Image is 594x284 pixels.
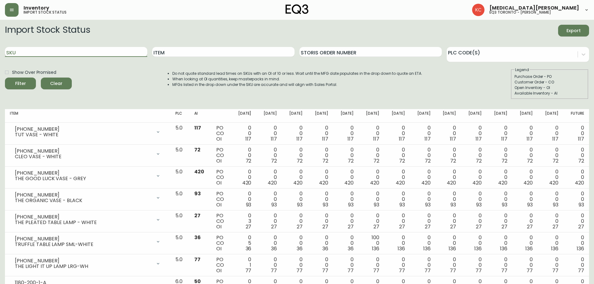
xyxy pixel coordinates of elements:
span: 420 [293,179,303,186]
span: 77 [194,256,200,263]
span: 77 [450,267,456,274]
div: 0 0 [261,191,277,208]
th: [DATE] [359,109,384,123]
div: 0 0 [287,169,303,186]
div: 0 0 [389,125,405,142]
div: 0 0 [492,191,507,208]
div: 0 0 [517,257,533,273]
div: 0 0 [543,257,558,273]
div: 0 0 [440,257,456,273]
div: 0 0 [389,257,405,273]
th: [DATE] [435,109,461,123]
div: 0 0 [440,169,456,186]
div: [PHONE_NUMBER]THE ORGANIC VASE - BLACK [10,191,166,205]
span: 77 [245,267,252,274]
span: 420 [523,179,533,186]
h5: eq3 toronto - [PERSON_NAME] [489,11,551,14]
td: 5.0 [170,232,189,254]
div: 0 0 [440,147,456,164]
div: 0 0 [338,125,354,142]
span: 420 [549,179,558,186]
span: OI [216,157,222,164]
span: 136 [398,245,405,252]
div: 0 0 [389,191,405,208]
span: OI [216,179,222,186]
span: 93 [476,201,482,208]
div: [PHONE_NUMBER]THE GOOD LUCK VASE - GREY [10,169,166,183]
td: 5.0 [170,145,189,167]
img: 6487344ffbf0e7f3b216948508909409 [472,4,484,16]
span: 93 [450,201,456,208]
span: 420 [242,179,252,186]
span: 36 [297,245,303,252]
h5: import stock status [24,11,67,14]
span: 117 [501,135,507,142]
span: OI [216,201,222,208]
div: 0 0 [389,213,405,230]
span: 93 [297,201,303,208]
button: Filter [5,78,36,89]
div: 0 0 [338,257,354,273]
div: 0 0 [287,235,303,252]
span: 93 [348,201,354,208]
span: 27 [194,212,200,219]
div: 0 0 [261,169,277,186]
div: 0 0 [440,235,456,252]
span: 117 [296,135,303,142]
span: 72 [271,157,277,164]
div: 0 0 [517,147,533,164]
span: 420 [194,168,204,175]
span: 420 [575,179,584,186]
div: [PHONE_NUMBER] [15,148,152,154]
span: 72 [348,157,354,164]
span: 117 [552,135,558,142]
span: 420 [370,179,379,186]
span: 36 [348,245,354,252]
span: 72 [297,157,303,164]
div: Available Inventory - AI [514,91,585,96]
td: 5.0 [170,254,189,276]
div: 0 0 [312,213,328,230]
span: 420 [344,179,354,186]
span: 117 [347,135,354,142]
span: 27 [578,223,584,230]
div: 0 0 [517,213,533,230]
li: MFGs listed in the drop down under the SKU are accurate and will align with Sales Portal. [172,82,422,87]
div: 0 0 [568,213,584,230]
span: 72 [399,157,405,164]
div: 0 0 [338,169,354,186]
span: 77 [322,267,328,274]
span: 36 [194,234,201,241]
div: [PHONE_NUMBER] [15,126,152,132]
div: 100 0 [364,235,379,252]
div: 0 0 [415,125,431,142]
span: 27 [553,223,558,230]
div: 0 0 [261,213,277,230]
span: 72 [373,157,379,164]
span: 72 [553,157,558,164]
span: 117 [271,135,277,142]
div: 0 0 [543,169,558,186]
span: 27 [527,223,533,230]
td: 5.0 [170,123,189,145]
span: 136 [577,245,584,252]
span: 420 [396,179,405,186]
span: 136 [474,245,482,252]
th: [DATE] [308,109,333,123]
span: Clear [46,80,67,87]
button: Clear [41,78,72,89]
div: 0 0 [466,169,482,186]
div: 0 0 [236,147,252,164]
div: PO CO [216,125,226,142]
span: [MEDICAL_DATA][PERSON_NAME] [489,6,579,11]
span: 72 [246,157,252,164]
div: 0 0 [287,191,303,208]
span: 93 [579,201,584,208]
span: 77 [373,267,379,274]
div: 0 0 [543,147,558,164]
div: 0 0 [466,213,482,230]
span: 136 [551,245,558,252]
div: 0 0 [287,213,303,230]
span: 77 [527,267,533,274]
div: 0 0 [466,257,482,273]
